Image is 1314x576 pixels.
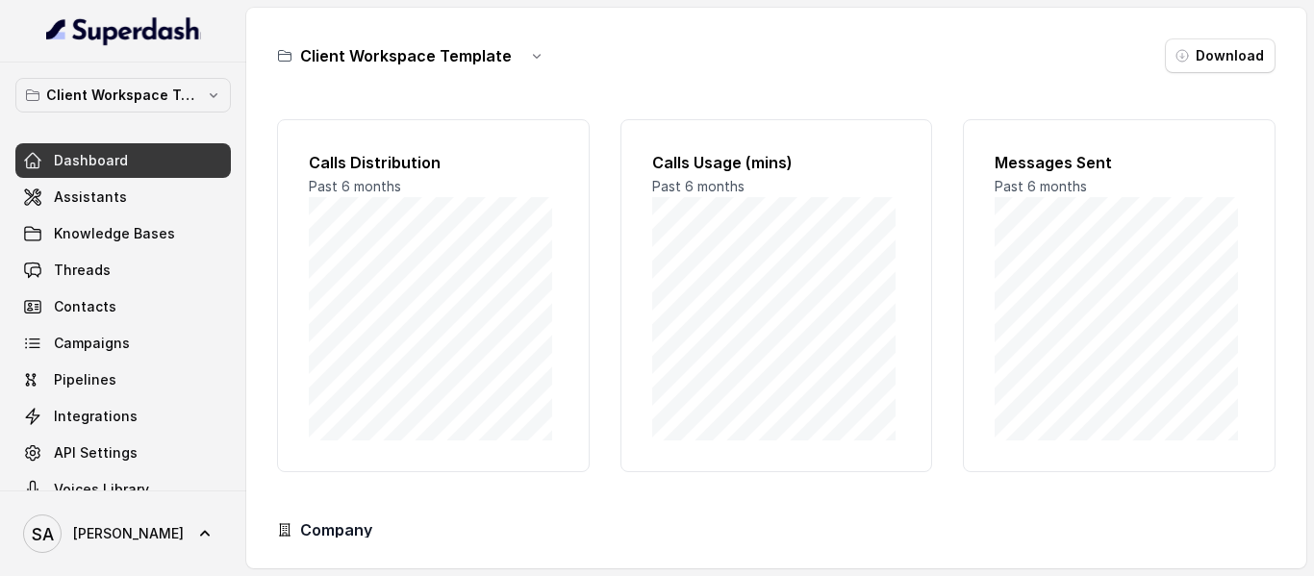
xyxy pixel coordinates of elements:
a: API Settings [15,436,231,470]
a: Threads [15,253,231,288]
h2: Calls Usage (mins) [652,151,901,174]
p: Client Workspace Template [46,84,200,107]
span: API Settings [54,443,138,463]
a: Dashboard [15,143,231,178]
span: Contacts [54,297,116,316]
span: Assistants [54,188,127,207]
h2: Messages Sent [995,151,1244,174]
button: Client Workspace Template [15,78,231,113]
h2: Calls Distribution [309,151,558,174]
span: Knowledge Bases [54,224,175,243]
span: Past 6 months [652,178,745,194]
h3: Client Workspace Template [300,44,512,67]
a: Knowledge Bases [15,216,231,251]
a: Pipelines [15,363,231,397]
span: Campaigns [54,334,130,353]
img: light.svg [46,15,201,46]
span: Past 6 months [309,178,401,194]
span: Past 6 months [995,178,1087,194]
a: Voices Library [15,472,231,507]
a: [PERSON_NAME] [15,507,231,561]
span: Voices Library [54,480,149,499]
a: Integrations [15,399,231,434]
h3: Company [300,518,372,541]
span: Pipelines [54,370,116,389]
span: Dashboard [54,151,128,170]
a: Contacts [15,289,231,324]
span: Threads [54,261,111,280]
span: [PERSON_NAME] [73,524,184,543]
button: Download [1165,38,1276,73]
span: Integrations [54,407,138,426]
text: SA [32,524,54,544]
a: Assistants [15,180,231,214]
a: Campaigns [15,326,231,361]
